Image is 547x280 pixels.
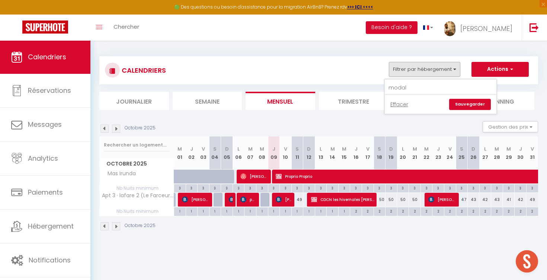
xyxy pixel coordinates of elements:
[315,136,327,170] th: 13
[409,136,421,170] th: 21
[120,62,166,79] h3: CALENDRIERS
[186,136,198,170] th: 02
[389,145,393,152] abbr: D
[456,136,468,170] th: 25
[350,136,362,170] th: 16
[338,136,350,170] th: 15
[374,136,386,170] th: 18
[229,192,233,207] span: [PERSON_NAME]
[460,24,512,33] span: [PERSON_NAME]
[330,145,335,152] abbr: M
[428,192,456,207] span: [PERSON_NAME]
[248,145,253,152] abbr: M
[468,184,479,191] div: 3
[456,184,468,191] div: 3
[432,184,444,191] div: 3
[374,193,386,207] div: 50
[421,207,432,214] div: 2
[268,136,280,170] th: 09
[409,184,420,191] div: 3
[268,207,280,214] div: 1
[386,184,397,191] div: 3
[28,221,74,231] span: Hébergement
[385,81,496,95] input: Rechercher un logement...
[173,92,242,110] li: Semaine
[526,136,538,170] th: 31
[479,193,491,207] div: 42
[327,184,338,191] div: 3
[292,207,303,214] div: 1
[432,136,444,170] th: 23
[491,184,503,191] div: 3
[350,207,362,214] div: 2
[503,136,515,170] th: 29
[389,62,460,77] button: Filtrer par hébergement
[28,52,66,62] span: Calendriers
[28,120,62,129] span: Messages
[397,184,409,191] div: 3
[366,145,370,152] abbr: V
[240,192,256,207] span: po [PERSON_NAME]
[468,193,480,207] div: 43
[246,92,315,110] li: Mensuel
[402,145,404,152] abbr: L
[233,184,244,191] div: 3
[491,136,503,170] th: 28
[244,184,256,191] div: 3
[198,207,209,214] div: 1
[468,207,479,214] div: 2
[420,136,432,170] th: 22
[272,145,275,152] abbr: J
[526,193,538,207] div: 49
[28,86,71,95] span: Réservations
[491,207,503,214] div: 2
[527,184,538,191] div: 3
[327,207,338,214] div: 1
[100,158,174,169] span: Octobre 2025
[503,193,515,207] div: 41
[421,184,432,191] div: 3
[268,184,280,191] div: 3
[319,92,388,110] li: Trimestre
[225,145,229,152] abbr: D
[29,255,71,265] span: Notifications
[480,207,491,214] div: 2
[213,145,217,152] abbr: S
[437,145,440,152] abbr: J
[384,79,497,114] div: Filtrer par hébergement
[104,138,170,152] input: Rechercher un logement...
[100,207,174,215] span: Nb Nuits minimum
[174,184,186,191] div: 3
[531,145,534,152] abbr: V
[276,192,292,207] span: [PERSON_NAME]
[292,184,303,191] div: 3
[362,184,374,191] div: 3
[186,207,198,214] div: 1
[515,184,526,191] div: 3
[390,100,408,108] a: Effacer
[221,136,233,170] th: 05
[280,207,291,214] div: 1
[280,136,292,170] th: 10
[444,21,455,36] img: ...
[240,169,268,183] span: [PERSON_NAME]
[315,207,327,214] div: 1
[125,222,156,229] p: Octobre 2025
[366,21,418,34] button: Besoin d'aide ?
[174,207,186,214] div: 1
[480,184,491,191] div: 3
[101,193,175,198] span: Apt 3 · lafare 2 (Le Farceur) - Cosy Duplex
[291,136,303,170] th: 11
[303,207,315,214] div: 1
[291,193,303,207] div: 49
[221,207,233,214] div: 1
[186,184,198,191] div: 3
[256,136,268,170] th: 08
[444,136,456,170] th: 24
[456,193,468,207] div: 47
[506,145,511,152] abbr: M
[113,23,139,31] span: Chercher
[530,23,539,32] img: logout
[256,184,268,191] div: 3
[460,145,463,152] abbr: S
